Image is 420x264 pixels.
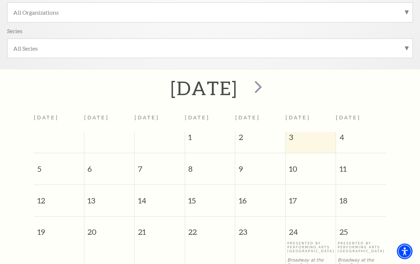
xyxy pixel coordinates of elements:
span: 23 [235,217,285,242]
span: [DATE] [336,115,361,121]
span: 24 [286,217,336,242]
label: All Organizations [13,9,407,16]
span: 9 [235,154,285,178]
span: 21 [135,217,184,242]
p: Presented By Performing Arts [GEOGRAPHIC_DATA] [287,242,334,254]
span: 19 [34,217,84,242]
span: 7 [135,154,184,178]
span: [DATE] [235,115,260,121]
span: 17 [286,185,336,210]
span: 20 [84,217,134,242]
span: 8 [185,154,235,178]
span: 3 [286,132,336,146]
span: 6 [84,154,134,178]
span: 11 [336,154,386,178]
span: 1 [185,132,235,146]
span: 15 [185,185,235,210]
span: 18 [336,185,386,210]
span: 4 [336,132,386,146]
div: Accessibility Menu [397,244,413,259]
span: 16 [235,185,285,210]
h2: [DATE] [170,77,238,100]
label: All Series [13,45,407,52]
span: 5 [34,154,84,178]
span: 14 [135,185,184,210]
th: [DATE] [135,111,185,132]
span: 12 [34,185,84,210]
span: 10 [286,154,336,178]
button: next [245,76,271,101]
span: 25 [336,217,386,242]
th: [DATE] [34,111,84,132]
span: 13 [84,185,134,210]
p: Series [7,27,22,35]
p: Presented By Performing Arts [GEOGRAPHIC_DATA] [338,242,384,254]
span: [DATE] [285,115,310,121]
span: 2 [235,132,285,146]
th: [DATE] [84,111,134,132]
span: 22 [185,217,235,242]
span: [DATE] [185,115,210,121]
